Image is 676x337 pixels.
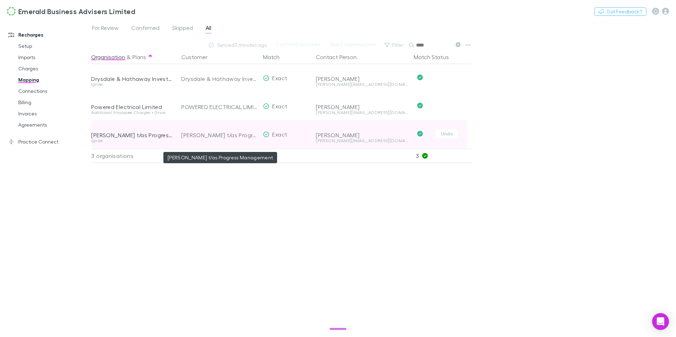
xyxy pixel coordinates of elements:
[272,75,287,81] span: Exact
[91,139,173,143] div: Ignite
[3,3,139,20] a: Emerald Business Advisers Limited
[11,108,90,119] a: Invoices
[417,75,423,80] svg: Confirmed
[181,65,257,93] div: Drysdale & Hathaway Investments Limited
[417,103,423,108] svg: Confirmed
[172,24,193,33] span: Skipped
[316,132,408,139] div: [PERSON_NAME]
[272,103,287,109] span: Exact
[91,75,173,82] div: Drysdale & Hathaway Investments Limited
[176,149,260,163] div: 3 customers
[131,24,159,33] span: Confirmed
[316,50,365,64] button: Contact Person
[91,110,173,115] div: Additional Employee Charges • Grow
[92,24,119,33] span: For Review
[594,7,646,16] button: Got Feedback?
[11,52,90,63] a: Imports
[11,74,90,85] a: Mapping
[263,50,288,64] button: Match
[1,29,90,40] a: Recharges
[181,93,257,121] div: POWERED ELECTRICAL LIMITED
[11,119,90,131] a: Agreements
[271,40,325,49] button: Confirm0 matches
[316,82,408,87] div: [PERSON_NAME][EMAIL_ADDRESS][DOMAIN_NAME]
[7,7,15,15] img: Emerald Business Advisers Limited's Logo
[11,40,90,52] a: Setup
[272,131,287,138] span: Exact
[181,50,216,64] button: Customer
[208,40,271,50] div: 3 minutes ago
[652,313,669,330] div: Open Intercom Messenger
[91,149,176,163] div: 3 organisations
[1,136,90,147] a: Practice Connect
[91,103,173,110] div: Powered Electrical Limited
[18,7,135,15] h3: Emerald Business Advisers Limited
[416,149,471,163] p: 3
[316,75,408,82] div: [PERSON_NAME]
[11,85,90,97] a: Connections
[217,42,234,48] span: Synced
[132,50,146,64] button: Plans
[325,40,381,49] button: Skip0 organisations
[91,50,173,64] div: &
[91,82,173,87] div: Ignite
[417,131,423,136] svg: Confirmed
[91,50,125,64] button: Organisation
[436,129,458,138] button: Undo
[316,110,408,115] div: [PERSON_NAME][EMAIL_ADDRESS][DOMAIN_NAME]
[316,103,408,110] div: [PERSON_NAME]
[316,139,408,143] div: [PERSON_NAME][EMAIL_ADDRESS][DOMAIN_NAME]
[206,24,211,33] span: All
[181,121,257,149] div: [PERSON_NAME] t/as Progress Management
[11,97,90,108] a: Billing
[91,132,173,139] div: [PERSON_NAME] t/as Progress Management
[11,63,90,74] a: Charges
[414,50,457,64] button: Match Status
[381,41,408,49] button: Filter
